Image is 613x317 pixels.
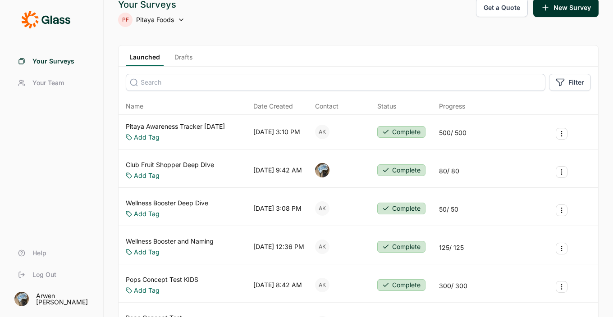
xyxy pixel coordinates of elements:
a: Pops Concept Test KIDS [126,275,198,284]
button: Complete [377,164,425,176]
span: Date Created [253,102,293,111]
div: [DATE] 8:42 AM [253,281,302,290]
span: Filter [568,78,584,87]
div: 500 / 500 [439,128,467,137]
div: 125 / 125 [439,243,464,252]
button: Complete [377,126,425,138]
span: Pitaya Foods [136,15,174,24]
button: Survey Actions [556,243,567,254]
input: Search [126,74,545,91]
div: Progress [439,102,465,111]
button: Survey Actions [556,204,567,216]
img: ocn8z7iqvmiiaveqkfqd.png [14,292,29,306]
button: Survey Actions [556,128,567,140]
span: Your Surveys [32,57,74,66]
div: 300 / 300 [439,281,467,290]
a: Wellness Booster Deep Dive [126,199,208,208]
div: [DATE] 3:08 PM [253,204,302,213]
button: Filter [549,74,591,91]
button: Complete [377,279,425,291]
a: Wellness Booster and Naming [126,237,214,246]
button: Complete [377,203,425,214]
span: Your Team [32,78,64,87]
img: ocn8z7iqvmiiaveqkfqd.png [315,163,329,177]
a: Add Tag [134,209,160,218]
div: 80 / 80 [439,167,459,176]
div: AK [315,125,329,139]
div: AK [315,240,329,254]
a: Launched [126,53,164,66]
div: AK [315,278,329,292]
span: Name [126,102,143,111]
button: Survey Actions [556,166,567,178]
div: Status [377,102,396,111]
div: [DATE] 3:10 PM [253,127,300,136]
div: PF [118,13,133,27]
div: [DATE] 9:42 AM [253,166,302,175]
div: 50 / 50 [439,205,458,214]
button: Complete [377,241,425,253]
div: Arwen [PERSON_NAME] [36,293,92,305]
a: Drafts [171,53,196,66]
div: AK [315,201,329,216]
span: Help [32,249,46,258]
button: Survey Actions [556,281,567,293]
a: Add Tag [134,248,160,257]
div: Contact [315,102,339,111]
div: [DATE] 12:36 PM [253,242,304,251]
a: Club Fruit Shopper Deep DIve [126,160,214,169]
a: Add Tag [134,286,160,295]
a: Pitaya Awareness Tracker [DATE] [126,122,225,131]
a: Add Tag [134,171,160,180]
span: Log Out [32,270,56,279]
a: Add Tag [134,133,160,142]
